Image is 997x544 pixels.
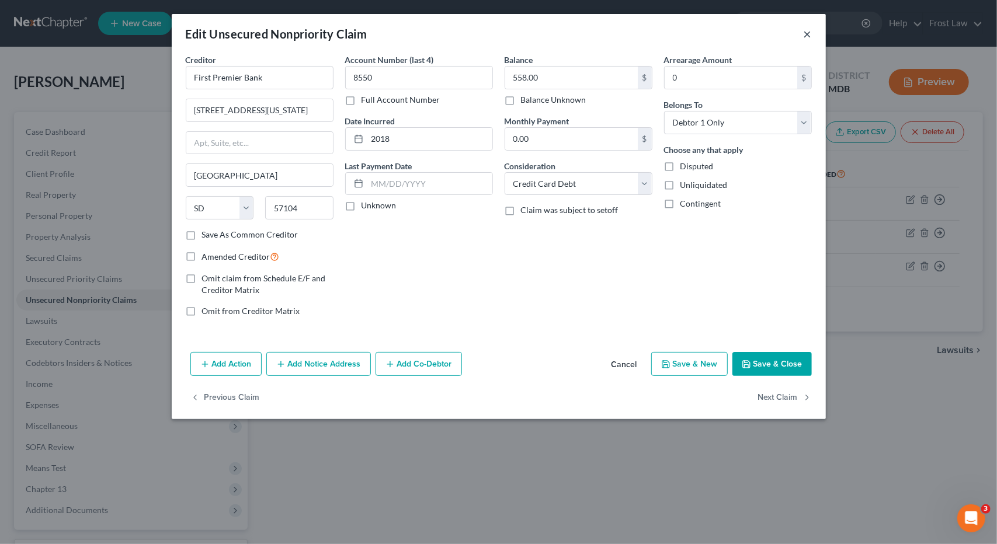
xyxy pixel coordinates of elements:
label: Balance Unknown [521,94,586,106]
span: Amended Creditor [202,252,270,261]
span: Belongs To [664,100,703,110]
span: Omit from Creditor Matrix [202,306,300,316]
input: Enter city... [186,164,333,186]
span: Claim was subject to setoff [521,205,619,215]
input: 0.00 [505,128,638,150]
button: Add Notice Address [266,352,371,376]
span: 3 [981,504,991,514]
input: MM/DD/YYYY [367,128,492,150]
label: Save As Common Creditor [202,229,298,240]
label: Unknown [362,200,397,211]
button: Add Co-Debtor [376,352,462,376]
label: Choose any that apply [664,144,744,156]
label: Balance [505,54,533,66]
input: Search creditor by name... [186,66,334,89]
button: × [804,27,812,41]
button: Add Action [190,352,262,376]
label: Full Account Number [362,94,440,106]
button: Previous Claim [190,385,260,410]
span: Disputed [680,161,714,171]
span: Creditor [186,55,217,65]
input: MM/DD/YYYY [367,173,492,195]
input: Enter address... [186,99,333,121]
iframe: Intercom live chat [957,504,985,532]
label: Arrearage Amount [664,54,732,66]
button: Save & New [651,352,728,376]
label: Consideration [505,160,556,172]
label: Last Payment Date [345,160,412,172]
span: Unliquidated [680,180,728,190]
span: Contingent [680,198,721,208]
label: Date Incurred [345,115,395,127]
input: Enter zip... [265,196,334,219]
button: Cancel [602,353,647,376]
div: $ [638,128,652,150]
label: Monthly Payment [505,115,569,127]
input: 0.00 [665,67,797,89]
div: Edit Unsecured Nonpriority Claim [186,26,367,42]
input: XXXX [345,66,493,89]
button: Save & Close [732,352,812,376]
div: $ [797,67,811,89]
input: 0.00 [505,67,638,89]
input: Apt, Suite, etc... [186,132,333,154]
span: Omit claim from Schedule E/F and Creditor Matrix [202,273,326,295]
label: Account Number (last 4) [345,54,434,66]
button: Next Claim [758,385,812,410]
div: $ [638,67,652,89]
